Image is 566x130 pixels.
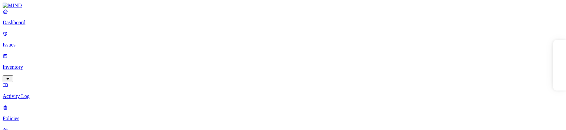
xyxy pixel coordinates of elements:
[3,42,563,48] p: Issues
[3,20,563,26] p: Dashboard
[3,3,22,9] img: MIND
[3,116,563,121] p: Policies
[3,104,563,121] a: Policies
[3,9,563,26] a: Dashboard
[3,3,563,9] a: MIND
[3,53,563,81] a: Inventory
[3,31,563,48] a: Issues
[3,93,563,99] p: Activity Log
[3,64,563,70] p: Inventory
[3,82,563,99] a: Activity Log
